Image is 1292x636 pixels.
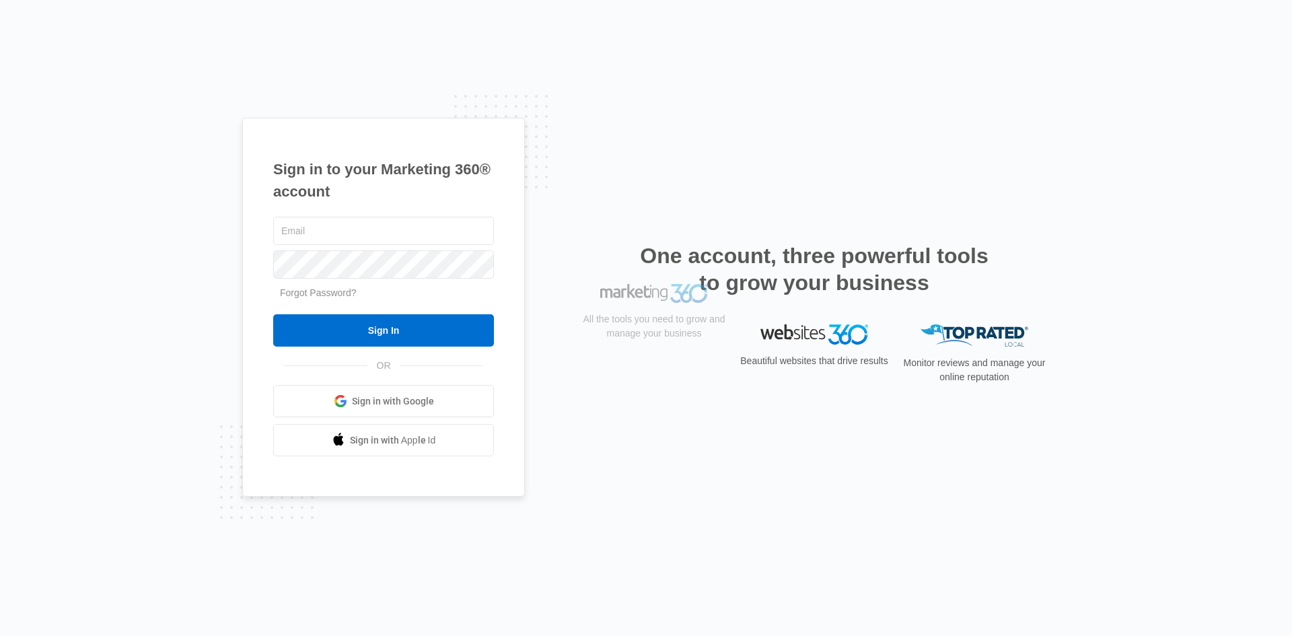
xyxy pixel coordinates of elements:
[352,394,434,409] span: Sign in with Google
[273,385,494,417] a: Sign in with Google
[273,424,494,456] a: Sign in with Apple Id
[273,314,494,347] input: Sign In
[350,433,436,448] span: Sign in with Apple Id
[280,287,357,298] a: Forgot Password?
[739,354,890,368] p: Beautiful websites that drive results
[921,324,1028,347] img: Top Rated Local
[273,217,494,245] input: Email
[600,324,708,343] img: Marketing 360
[367,359,400,373] span: OR
[636,242,993,296] h2: One account, three powerful tools to grow your business
[579,353,729,381] p: All the tools you need to grow and manage your business
[273,158,494,203] h1: Sign in to your Marketing 360® account
[899,356,1050,384] p: Monitor reviews and manage your online reputation
[760,324,868,344] img: Websites 360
